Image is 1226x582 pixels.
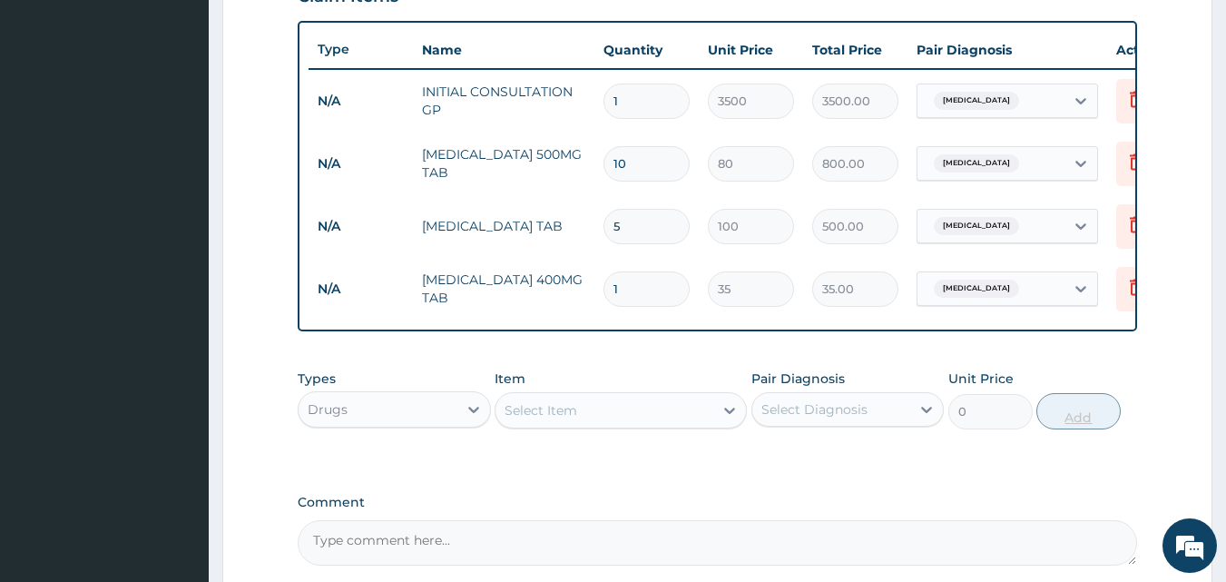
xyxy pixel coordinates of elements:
label: Comment [298,495,1138,510]
label: Unit Price [948,370,1014,388]
span: [MEDICAL_DATA] [934,154,1019,173]
th: Pair Diagnosis [907,32,1107,68]
div: Select Item [505,401,577,419]
span: We're online! [105,175,250,359]
label: Pair Diagnosis [751,370,845,388]
th: Type [309,33,413,66]
div: Chat with us now [94,102,305,125]
button: Add [1036,393,1121,429]
label: Item [495,370,525,388]
span: [MEDICAL_DATA] [934,92,1019,110]
td: N/A [309,210,413,243]
img: d_794563401_company_1708531726252_794563401 [34,91,74,136]
th: Unit Price [699,32,803,68]
div: Minimize live chat window [298,9,341,53]
span: [MEDICAL_DATA] [934,280,1019,298]
label: Types [298,371,336,387]
div: Select Diagnosis [761,400,868,419]
th: Actions [1107,32,1198,68]
td: [MEDICAL_DATA] TAB [413,208,594,244]
span: [MEDICAL_DATA] [934,217,1019,235]
div: Drugs [308,400,348,419]
td: N/A [309,84,413,118]
td: [MEDICAL_DATA] 400MG TAB [413,261,594,316]
td: N/A [309,147,413,181]
td: INITIAL CONSULTATION GP [413,74,594,128]
td: N/A [309,272,413,306]
th: Quantity [594,32,699,68]
th: Name [413,32,594,68]
th: Total Price [803,32,907,68]
textarea: Type your message and hit 'Enter' [9,389,346,452]
td: [MEDICAL_DATA] 500MG TAB [413,136,594,191]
